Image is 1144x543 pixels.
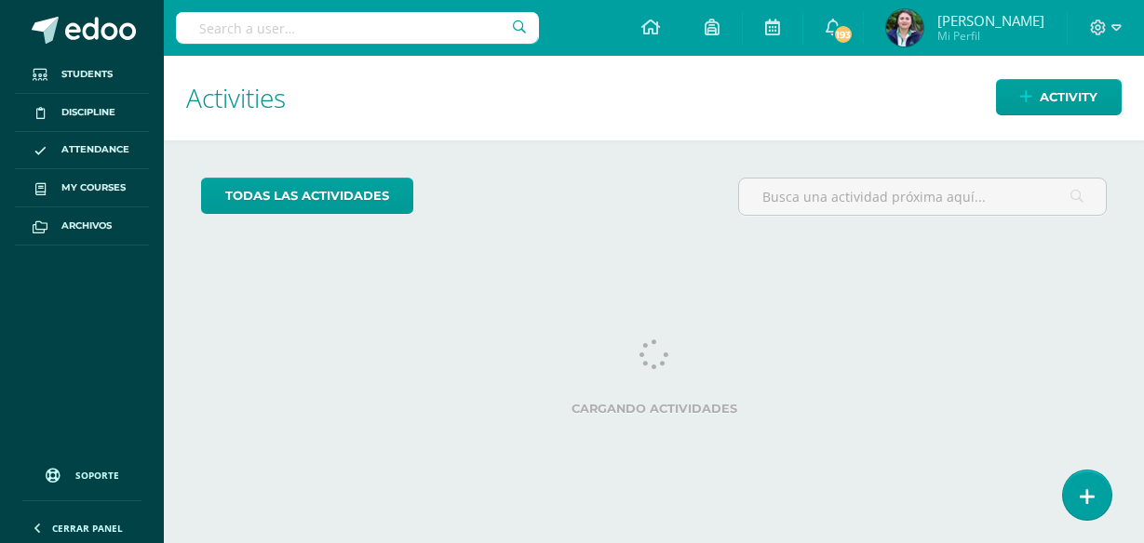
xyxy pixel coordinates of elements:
[22,450,141,496] a: Soporte
[61,180,126,195] span: My courses
[15,94,149,132] a: Discipline
[52,522,123,535] span: Cerrar panel
[15,169,149,207] a: My courses
[201,402,1107,416] label: Cargando actividades
[61,105,115,120] span: Discipline
[15,56,149,94] a: Students
[833,24,854,45] span: 193
[996,79,1122,115] a: Activity
[886,9,923,46] img: 8792ea101102b15321d756c508217fbe.png
[739,179,1106,215] input: Busca una actividad próxima aquí...
[75,469,119,482] span: Soporte
[937,11,1044,30] span: [PERSON_NAME]
[186,56,1122,140] h1: Activities
[15,207,149,245] a: Archivos
[937,28,1044,44] span: Mi Perfil
[201,178,413,214] a: todas las Actividades
[176,12,539,44] input: Search a user…
[61,67,113,82] span: Students
[15,132,149,170] a: Attendance
[1040,80,1097,114] span: Activity
[61,142,129,157] span: Attendance
[61,219,112,233] span: Archivos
